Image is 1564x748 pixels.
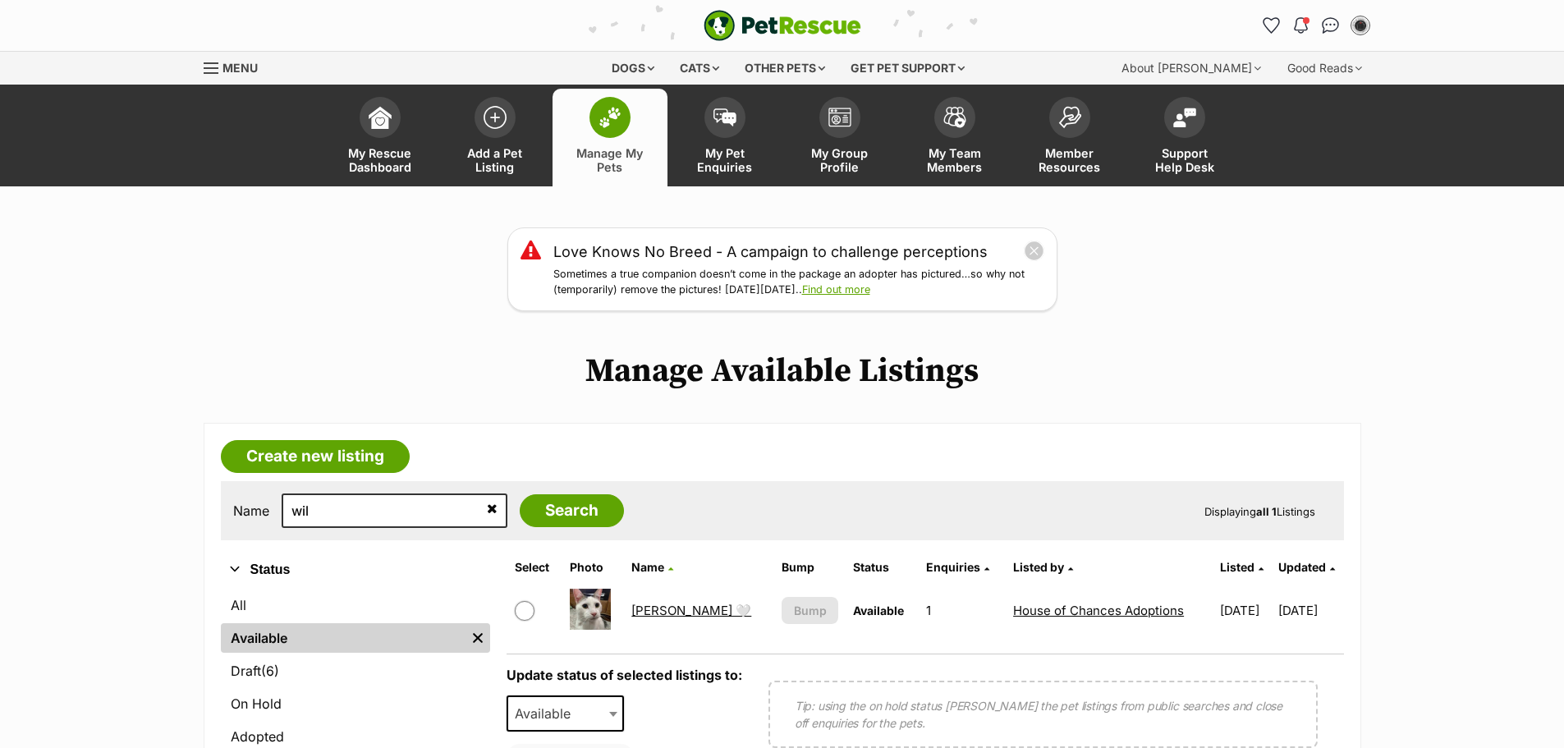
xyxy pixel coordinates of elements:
[221,689,490,718] a: On Hold
[926,560,980,574] span: translation missing: en.admin.listings.index.attributes.enquiries
[458,146,532,174] span: Add a Pet Listing
[1127,89,1242,186] a: Support Help Desk
[704,10,861,41] img: logo-e224e6f780fb5917bec1dbf3a21bbac754714ae5b6737aabdf751b685950b380.svg
[1278,582,1342,639] td: [DATE]
[484,106,507,129] img: add-pet-listing-icon-0afa8454b4691262ce3f59096e99ab1cd57d4a30225e0717b998d2c9b9846f56.svg
[261,661,279,681] span: (6)
[1352,17,1369,34] img: Ebonny Williams profile pic
[1058,106,1081,128] img: member-resources-icon-8e73f808a243e03378d46382f2149f9095a855e16c252ad45f914b54edf8863c.svg
[221,590,490,620] a: All
[1013,560,1073,574] a: Listed by
[1220,560,1264,574] a: Listed
[918,146,992,174] span: My Team Members
[507,667,742,683] label: Update status of selected listings to:
[1033,146,1107,174] span: Member Resources
[599,107,621,128] img: manage-my-pets-icon-02211641906a0b7f246fdf0571729dbe1e7629f14944591b6c1af311fb30b64b.svg
[667,89,782,186] a: My Pet Enquiries
[520,494,624,527] input: Search
[221,623,466,653] a: Available
[553,241,988,263] a: Love Knows No Breed - A campaign to challenge perceptions
[553,267,1044,298] p: Sometimes a true companion doesn’t come in the package an adopter has pictured…so why not (tempor...
[573,146,647,174] span: Manage My Pets
[1259,12,1285,39] a: Favourites
[775,554,845,581] th: Bump
[631,560,673,574] a: Name
[1110,52,1273,85] div: About [PERSON_NAME]
[1288,12,1314,39] button: Notifications
[600,52,666,85] div: Dogs
[1013,560,1064,574] span: Listed by
[1256,505,1277,518] strong: all 1
[438,89,553,186] a: Add a Pet Listing
[1220,560,1254,574] span: Listed
[508,554,562,581] th: Select
[794,602,827,619] span: Bump
[1322,17,1339,34] img: chat-41dd97257d64d25036548639549fe6c8038ab92f7586957e7f3b1b290dea8141.svg
[1278,560,1326,574] span: Updated
[1012,89,1127,186] a: Member Resources
[369,106,392,129] img: dashboard-icon-eb2f2d2d3e046f16d808141f083e7271f6b2e854fb5c12c21221c1fb7104beca.svg
[713,108,736,126] img: pet-enquiries-icon-7e3ad2cf08bfb03b45e93fb7055b45f3efa6380592205ae92323e6603595dc1f.svg
[704,10,861,41] a: PetRescue
[1173,108,1196,127] img: help-desk-icon-fdf02630f3aa405de69fd3d07c3f3aa587a6932b1a1747fa1d2bba05be0121f9.svg
[222,61,258,75] span: Menu
[466,623,490,653] a: Remove filter
[926,560,989,574] a: Enquiries
[221,559,490,581] button: Status
[1204,505,1315,518] span: Displaying Listings
[221,656,490,686] a: Draft
[1294,17,1307,34] img: notifications-46538b983faf8c2785f20acdc204bb7945ddae34d4c08c2a6579f10ce5e182be.svg
[803,146,877,174] span: My Group Profile
[782,89,897,186] a: My Group Profile
[508,702,587,725] span: Available
[1347,12,1374,39] button: My account
[688,146,762,174] span: My Pet Enquiries
[631,560,664,574] span: Name
[733,52,837,85] div: Other pets
[846,554,918,581] th: Status
[323,89,438,186] a: My Rescue Dashboard
[782,597,838,624] button: Bump
[343,146,417,174] span: My Rescue Dashboard
[1278,560,1335,574] a: Updated
[1213,582,1277,639] td: [DATE]
[897,89,1012,186] a: My Team Members
[1024,241,1044,261] button: close
[853,603,904,617] span: Available
[233,503,269,518] label: Name
[631,603,751,618] a: [PERSON_NAME] 🤍
[668,52,731,85] div: Cats
[1148,146,1222,174] span: Support Help Desk
[943,107,966,128] img: team-members-icon-5396bd8760b3fe7c0b43da4ab00e1e3bb1a5d9ba89233759b79545d2d3fc5d0d.svg
[507,695,625,732] span: Available
[221,440,410,473] a: Create new listing
[828,108,851,127] img: group-profile-icon-3fa3cf56718a62981997c0bc7e787c4b2cf8bcc04b72c1350f741eb67cf2f40e.svg
[1259,12,1374,39] ul: Account quick links
[563,554,624,581] th: Photo
[920,582,1005,639] td: 1
[204,52,269,81] a: Menu
[839,52,976,85] div: Get pet support
[802,283,870,296] a: Find out more
[1318,12,1344,39] a: Conversations
[795,697,1291,732] p: Tip: using the on hold status [PERSON_NAME] the pet listings from public searches and close off e...
[1276,52,1374,85] div: Good Reads
[1013,603,1184,618] a: House of Chances Adoptions
[553,89,667,186] a: Manage My Pets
